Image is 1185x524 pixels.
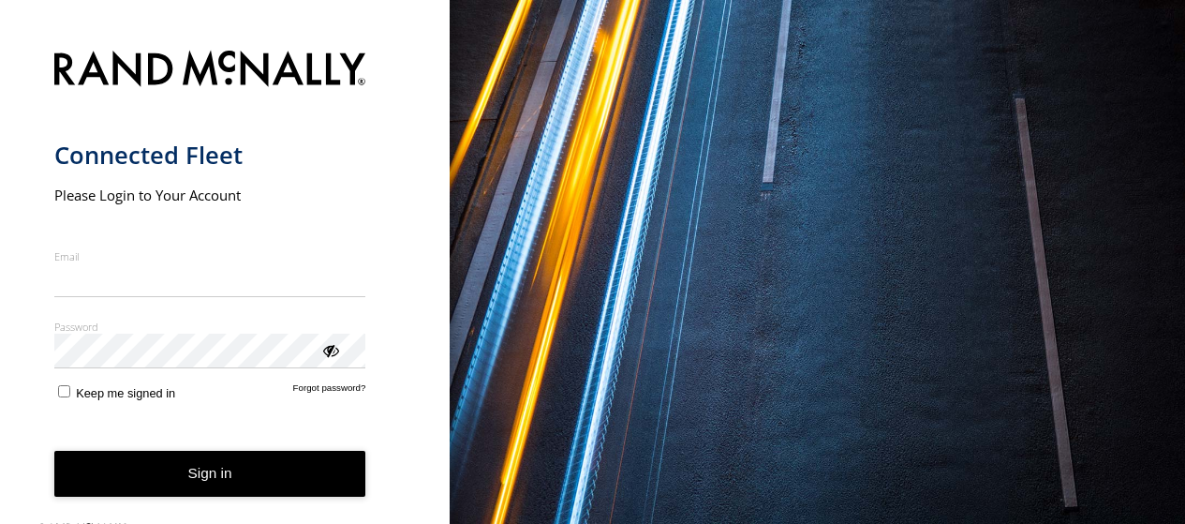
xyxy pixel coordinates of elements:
[54,320,366,334] label: Password
[76,386,175,400] span: Keep me signed in
[54,249,366,263] label: Email
[54,451,366,497] button: Sign in
[54,140,366,171] h1: Connected Fleet
[54,186,366,204] h2: Please Login to Your Account
[293,382,366,400] a: Forgot password?
[54,47,366,95] img: Rand McNally
[320,340,339,359] div: ViewPassword
[58,385,70,397] input: Keep me signed in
